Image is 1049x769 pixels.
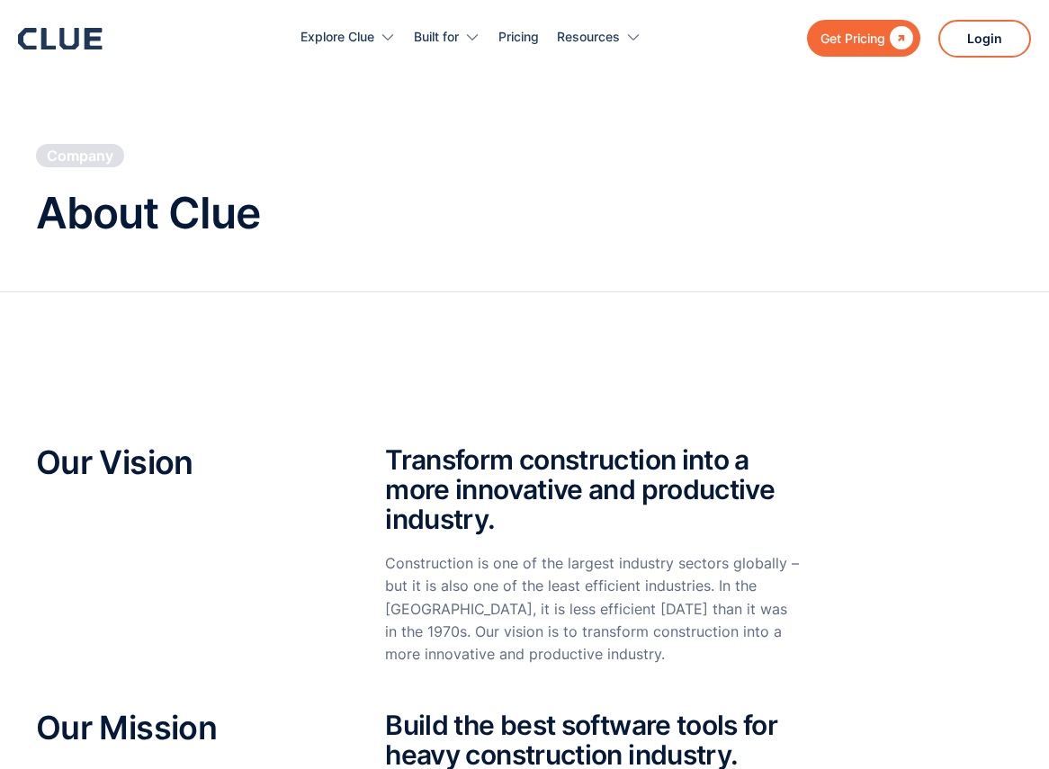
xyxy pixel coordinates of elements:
h2: Our Mission [36,711,331,747]
div: Company [47,146,113,165]
div: Built for [414,9,480,66]
div: Explore Clue [300,9,374,66]
div: Explore Clue [300,9,396,66]
p: Construction is one of the largest industry sectors globally – but it is also one of the least ef... [385,552,801,666]
div:  [885,27,913,49]
a: Pricing [498,9,539,66]
div: Resources [557,9,641,66]
h2: Our Vision [36,445,331,481]
div: Built for [414,9,459,66]
div: Get Pricing [820,27,885,49]
h1: About Clue [36,190,260,237]
a: Get Pricing [807,20,920,57]
a: Login [938,20,1031,58]
div: Resources [557,9,620,66]
h2: Transform construction into a more innovative and productive industry. [385,445,801,534]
